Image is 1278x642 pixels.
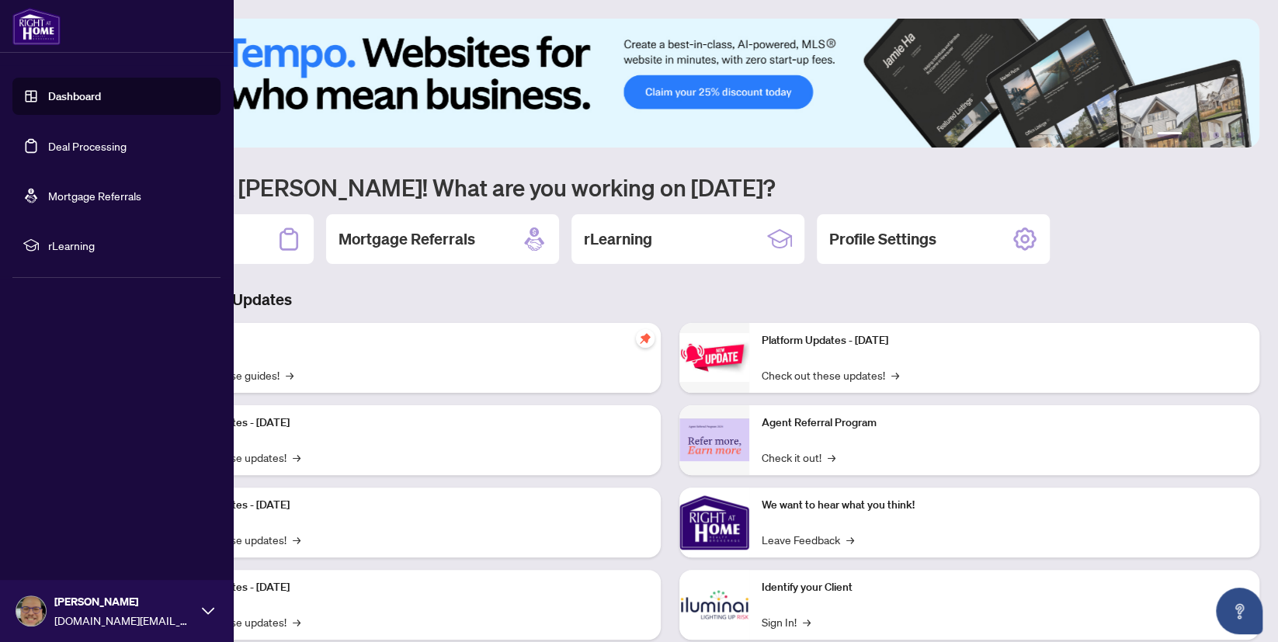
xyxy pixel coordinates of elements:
[48,237,210,254] span: rLearning
[846,531,854,548] span: →
[891,366,899,383] span: →
[679,333,749,382] img: Platform Updates - June 23, 2025
[163,579,648,596] p: Platform Updates - [DATE]
[762,366,899,383] a: Check out these updates!→
[762,449,835,466] a: Check it out!→
[679,570,749,640] img: Identify your Client
[54,593,194,610] span: [PERSON_NAME]
[803,613,811,630] span: →
[1200,132,1207,138] button: 3
[293,449,300,466] span: →
[762,497,1247,514] p: We want to hear what you think!
[1213,132,1219,138] button: 4
[16,596,46,626] img: Profile Icon
[48,139,127,153] a: Deal Processing
[1188,132,1194,138] button: 2
[762,531,854,548] a: Leave Feedback→
[12,8,61,45] img: logo
[339,228,475,250] h2: Mortgage Referrals
[762,415,1247,432] p: Agent Referral Program
[762,332,1247,349] p: Platform Updates - [DATE]
[48,89,101,103] a: Dashboard
[829,228,936,250] h2: Profile Settings
[81,289,1259,311] h3: Brokerage & Industry Updates
[293,531,300,548] span: →
[762,613,811,630] a: Sign In!→
[762,579,1247,596] p: Identify your Client
[286,366,293,383] span: →
[828,449,835,466] span: →
[54,612,194,629] span: [DOMAIN_NAME][EMAIL_ADDRESS][DOMAIN_NAME]
[48,189,141,203] a: Mortgage Referrals
[1238,132,1244,138] button: 6
[1157,132,1182,138] button: 1
[81,19,1259,147] img: Slide 0
[1216,588,1262,634] button: Open asap
[1225,132,1231,138] button: 5
[679,488,749,557] img: We want to hear what you think!
[163,332,648,349] p: Self-Help
[163,415,648,432] p: Platform Updates - [DATE]
[584,228,652,250] h2: rLearning
[163,497,648,514] p: Platform Updates - [DATE]
[81,172,1259,202] h1: Welcome back [PERSON_NAME]! What are you working on [DATE]?
[679,418,749,461] img: Agent Referral Program
[293,613,300,630] span: →
[636,329,655,348] span: pushpin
